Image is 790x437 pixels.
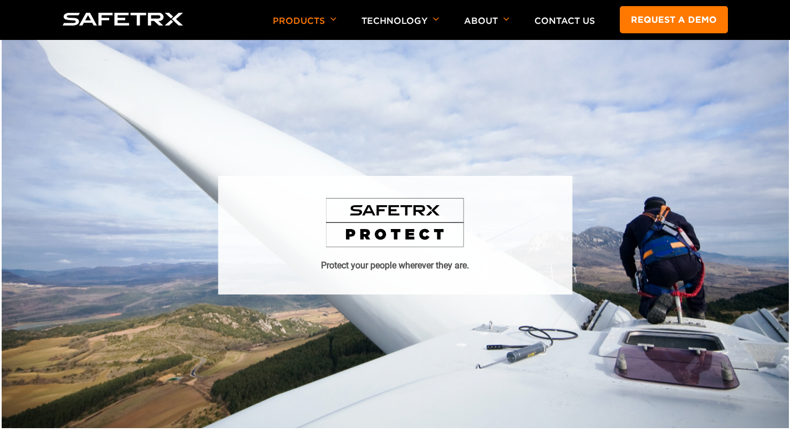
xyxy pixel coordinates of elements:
[433,17,439,21] img: Arrow down
[330,17,337,21] img: Arrow down
[620,6,728,33] a: Request a demo
[321,259,469,272] h1: Protect your people wherever they are.
[534,16,595,26] a: Contact Us
[326,198,465,248] img: SafeTrx Protect logo
[361,16,439,40] p: Technology
[273,16,337,40] p: Products
[464,16,509,40] p: About
[2,40,789,428] img: Hero SafeTrx
[63,13,184,26] img: Logo SafeTrx
[503,17,509,21] img: Arrow down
